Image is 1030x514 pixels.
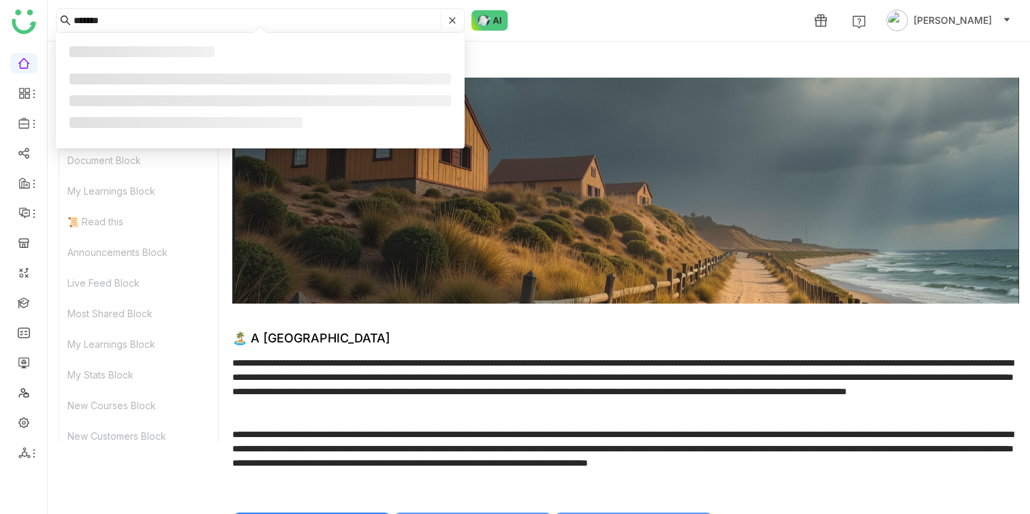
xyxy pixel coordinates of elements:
[232,331,390,345] div: 🏝️ A [GEOGRAPHIC_DATA]
[59,421,218,451] div: New Customers Block
[886,10,908,31] img: avatar
[59,237,218,268] div: Announcements Block
[852,15,866,29] img: help.svg
[59,390,218,421] div: New Courses Block
[232,78,1019,304] img: 68553b2292361c547d91f02a
[12,10,36,34] img: logo
[59,176,218,206] div: My Learnings Block
[59,298,218,329] div: Most Shared Block
[884,10,1014,31] button: [PERSON_NAME]
[471,10,508,31] img: ask-buddy-normal.svg
[59,329,218,359] div: My Learnings Block
[59,206,218,237] div: 📜 Read this
[59,268,218,298] div: Live Feed Block
[59,145,218,176] div: Document Block
[914,13,992,28] span: [PERSON_NAME]
[59,359,218,390] div: My Stats Block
